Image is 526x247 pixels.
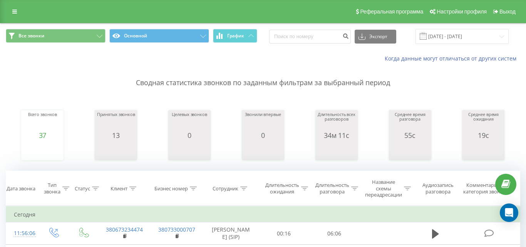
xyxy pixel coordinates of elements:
[227,33,244,39] span: График
[245,112,281,131] div: Звонили впервые
[317,112,356,131] div: Длительность всех разговоров
[213,185,238,192] div: Сотрудник
[462,182,507,195] div: Комментарий/категория звонка
[365,179,402,198] div: Название схемы переадресации
[355,30,396,44] button: Экспорт
[6,29,106,43] button: Все звонки
[172,131,207,139] div: 0
[269,30,351,44] input: Поиск по номеру
[7,185,35,192] div: Дата звонка
[75,185,90,192] div: Статус
[265,182,299,195] div: Длительность ожидания
[106,226,143,233] a: 380673234474
[259,222,309,245] td: 00:16
[44,182,60,195] div: Тип звонка
[18,33,44,39] span: Все звонки
[6,62,520,88] p: Сводная статистика звонков по заданным фильтрам за выбранный период
[464,112,503,131] div: Среднее время ожидания
[315,182,349,195] div: Длительность разговора
[97,131,135,139] div: 13
[158,226,195,233] a: 380733000707
[317,131,356,139] div: 34м 11с
[97,112,135,131] div: Принятых звонков
[14,226,30,241] div: 11:56:06
[28,112,57,131] div: Всего звонков
[385,55,520,62] a: Когда данные могут отличаться от других систем
[245,131,281,139] div: 0
[499,8,516,15] span: Выход
[391,131,429,139] div: 55с
[109,29,209,43] button: Основной
[203,222,259,245] td: [PERSON_NAME] (SIP)
[309,222,359,245] td: 06:06
[437,8,487,15] span: Настройки профиля
[391,112,429,131] div: Среднее время разговора
[111,185,127,192] div: Клиент
[172,112,207,131] div: Целевых звонков
[6,207,520,222] td: Сегодня
[154,185,188,192] div: Бизнес номер
[213,29,257,43] button: График
[500,203,518,222] div: Open Intercom Messenger
[419,182,458,195] div: Аудиозапись разговора
[464,131,503,139] div: 19с
[28,131,57,139] div: 37
[360,8,423,15] span: Реферальная программа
